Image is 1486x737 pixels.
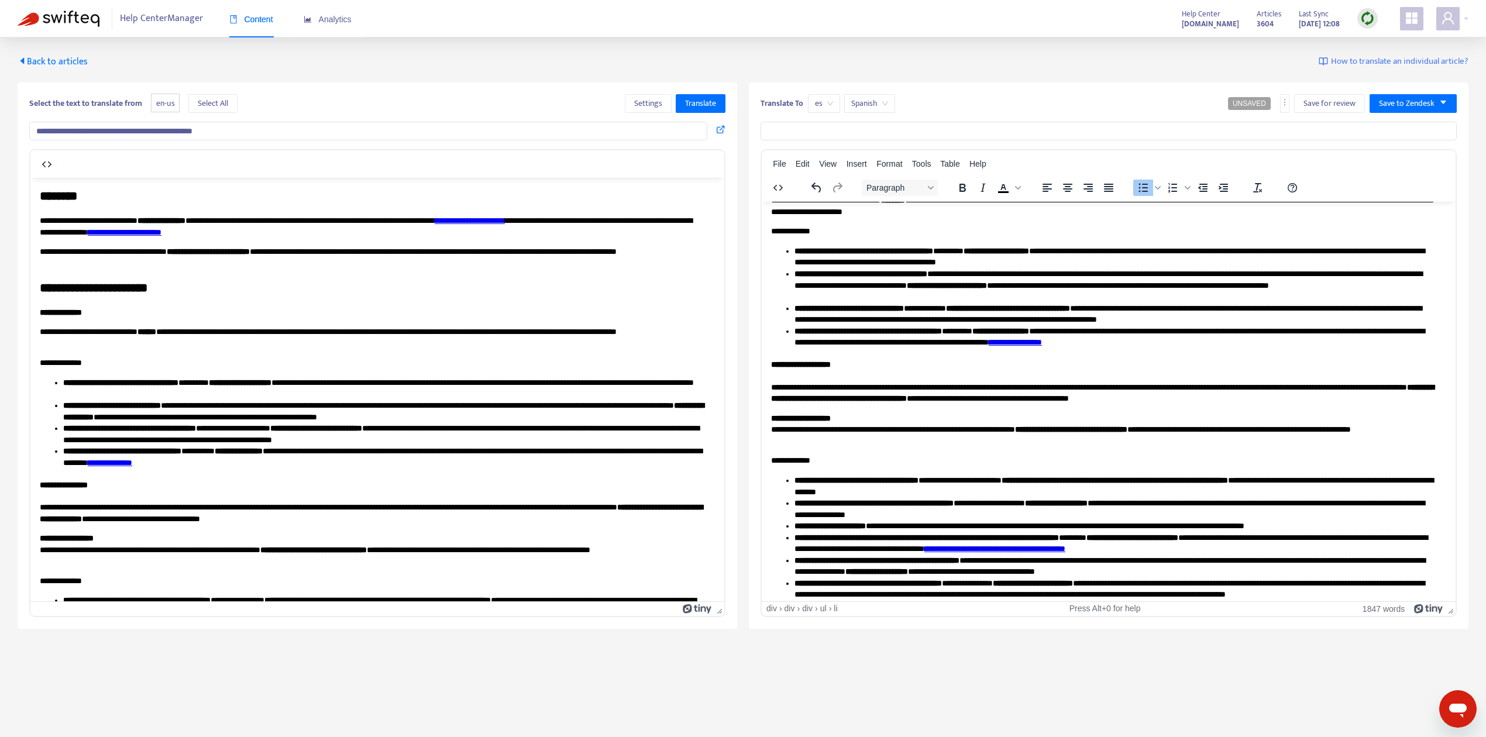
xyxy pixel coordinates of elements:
button: Undo [807,180,827,196]
button: Align left [1037,180,1057,196]
span: Select All [198,97,228,110]
span: Help Center Manager [120,8,203,30]
button: Select All [188,94,238,113]
b: Translate To [761,97,803,110]
span: user [1441,11,1455,25]
div: div [766,604,777,614]
span: caret-left [18,56,27,66]
div: div [785,604,795,614]
span: area-chart [304,15,312,23]
button: Save to Zendeskcaret-down [1370,94,1457,113]
div: Bullet list [1133,180,1162,196]
button: Align right [1078,180,1098,196]
a: Powered by Tiny [1414,604,1443,613]
span: Save for review [1303,97,1356,110]
span: Settings [634,97,662,110]
div: › [797,604,800,614]
button: Translate [676,94,725,113]
button: Redo [827,180,847,196]
div: Press Alt+0 for help [992,604,1218,614]
span: caret-down [1439,98,1447,106]
button: Block Paragraph [862,180,938,196]
button: Increase indent [1213,180,1233,196]
span: Analytics [304,15,352,24]
div: › [829,604,832,614]
button: Help [1282,180,1302,196]
a: Powered by Tiny [683,604,712,613]
span: en-us [151,94,180,113]
div: Text color Black [993,180,1023,196]
img: Swifteq [18,11,99,27]
div: › [779,604,782,614]
span: Format [876,159,902,168]
button: Decrease indent [1193,180,1213,196]
div: ul [820,604,827,614]
span: Table [940,159,959,168]
button: Align center [1058,180,1078,196]
button: Italic [973,180,993,196]
div: Press the Up and Down arrow keys to resize the editor. [1443,602,1456,616]
span: Translate [685,97,716,110]
button: more [1280,94,1289,113]
span: File [773,159,786,168]
span: Edit [796,159,810,168]
div: Numbered list [1163,180,1192,196]
button: Clear formatting [1248,180,1268,196]
span: Paragraph [866,183,924,192]
strong: 3604 [1257,18,1274,30]
button: Justify [1099,180,1119,196]
div: Press the Up and Down arrow keys to resize the editor. [712,602,724,616]
span: Save to Zendesk [1379,97,1435,110]
div: › [815,604,818,614]
strong: [DATE] 12:08 [1299,18,1340,30]
span: Tools [912,159,931,168]
button: 1847 words [1363,604,1405,614]
span: Content [229,15,273,24]
span: Insert [847,159,867,168]
span: Last Sync [1299,8,1329,20]
span: Help Center [1182,8,1220,20]
button: Save for review [1294,94,1365,113]
span: Back to articles [18,54,88,70]
span: book [229,15,238,23]
b: Select the text to translate from [29,97,142,110]
span: Help [969,159,986,168]
span: How to translate an individual article? [1331,55,1468,68]
iframe: Rich Text Area [762,202,1456,601]
span: more [1281,98,1289,106]
span: UNSAVED [1233,99,1266,108]
span: Spanish [851,95,888,112]
span: es [815,95,833,112]
a: How to translate an individual article? [1319,55,1468,68]
span: Articles [1257,8,1281,20]
span: View [819,159,837,168]
a: [DOMAIN_NAME] [1182,17,1239,30]
span: appstore [1405,11,1419,25]
img: sync.dc5367851b00ba804db3.png [1360,11,1375,26]
iframe: Rich Text Area [30,178,724,601]
iframe: Botón para iniciar la ventana de mensajería [1439,690,1477,728]
button: Settings [625,94,672,113]
div: div [802,604,813,614]
img: image-link [1319,57,1328,66]
button: Bold [952,180,972,196]
div: li [834,604,837,614]
strong: [DOMAIN_NAME] [1182,18,1239,30]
